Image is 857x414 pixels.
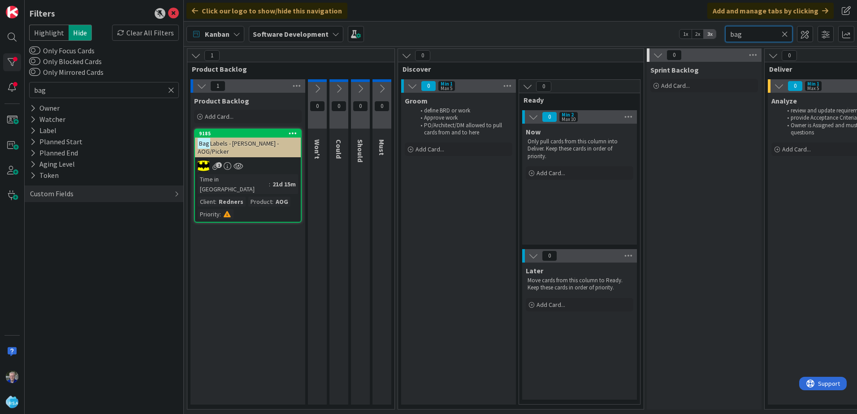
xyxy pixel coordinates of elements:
div: Min 2 [562,112,574,117]
span: Add Card... [537,169,565,177]
div: Client [198,197,215,207]
label: Only Blocked Cards [29,56,102,67]
div: AOG [273,197,290,207]
span: 0 [353,101,368,112]
span: Labels - [PERSON_NAME] - AOG/Picker [198,139,279,155]
div: Owner [29,103,61,114]
p: Move cards from this column to Ready. Keep these cards in order of priority. [528,277,632,292]
span: Now [526,127,541,136]
div: Max 5 [807,86,819,91]
div: Max 5 [441,86,452,91]
span: Highlight [29,25,69,41]
span: 3x [704,30,716,39]
span: 0 [782,50,797,61]
span: Add Card... [537,301,565,309]
div: Watcher [29,114,66,125]
span: Add Card... [205,112,234,121]
span: Groom [405,96,428,105]
img: AC [198,160,209,172]
span: Hide [69,25,92,41]
span: 0 [374,101,390,112]
div: Custom Fields [29,188,74,199]
div: Click our logo to show/hide this navigation [186,3,347,19]
div: Token [29,170,60,181]
input: Quick Filter... [725,26,792,42]
p: Only pull cards from this column into Deliver. Keep these cards in order of priority. [528,138,632,160]
span: Could [334,139,343,159]
div: 21d 15m [270,179,298,189]
span: Sprint Backlog [650,65,699,74]
div: Add and manage tabs by clicking [707,3,834,19]
div: Filters [29,7,55,20]
input: Quick Filter... [29,82,179,98]
div: 9185 [199,130,301,137]
span: Add Card... [416,145,444,153]
span: Product Backlog [194,96,249,105]
button: Only Focus Cards [29,46,40,55]
img: avatar [6,396,18,408]
div: Planned Start [29,136,83,147]
b: Software Development [253,30,329,39]
mark: Bag [198,138,210,148]
span: 0 [421,81,436,91]
span: 0 [542,250,557,261]
li: PO/Architect/DM allowed to pull cards from and to here [416,122,511,137]
div: Aging Level [29,159,76,170]
div: Priority [198,209,220,219]
span: Later [526,266,543,275]
span: Add Card... [782,145,811,153]
label: Only Focus Cards [29,45,95,56]
span: 0 [310,101,325,112]
span: 0 [536,81,551,92]
div: Min 1 [807,82,819,86]
div: AC [195,160,301,172]
div: Time in [GEOGRAPHIC_DATA] [198,174,269,194]
span: Should [356,139,365,162]
span: 2x [692,30,704,39]
span: 0 [331,101,346,112]
span: 1 [216,162,222,168]
label: Only Mirrored Cards [29,67,104,78]
span: 0 [542,112,557,122]
div: Min 1 [441,82,453,86]
div: Max 10 [562,117,576,121]
span: 0 [415,50,430,61]
span: 0 [788,81,803,91]
img: RT [6,371,18,383]
span: : [272,197,273,207]
span: Discover [403,65,632,73]
span: : [269,179,270,189]
span: Ready [524,95,629,104]
span: : [215,197,216,207]
div: 9185BagLabels - [PERSON_NAME] - AOG/Picker [195,129,301,157]
span: Won't [313,139,322,159]
span: Support [19,1,41,12]
span: 1 [204,50,220,61]
div: Planned End [29,147,79,159]
span: : [220,209,221,219]
span: Analyze [771,96,797,105]
li: Approve work [416,114,511,121]
div: Product [248,197,272,207]
div: Clear All Filters [112,25,179,41]
span: Kanban [205,29,229,39]
span: 1 [210,81,225,91]
img: Visit kanbanzone.com [6,6,18,18]
span: Add Card... [661,82,690,90]
span: 0 [667,50,682,60]
div: Label [29,125,57,136]
span: Must [377,139,386,155]
span: Product Backlog [192,65,383,73]
button: Only Blocked Cards [29,57,40,66]
li: define BRD or work [416,107,511,114]
div: 9185 [195,129,301,138]
span: 1x [680,30,692,39]
button: Only Mirrored Cards [29,68,40,77]
div: Redners [216,197,246,207]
